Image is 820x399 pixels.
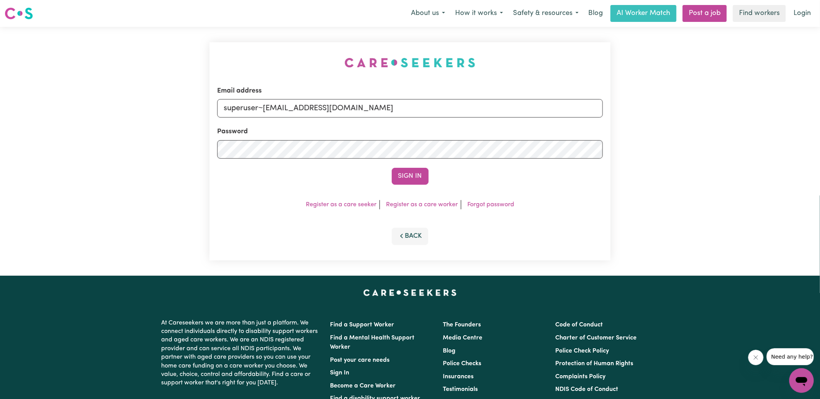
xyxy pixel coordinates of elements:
button: How it works [450,5,508,22]
button: Safety & resources [508,5,584,22]
a: Blog [584,5,607,22]
input: Email address [217,99,603,118]
a: Post your care needs [330,357,390,363]
a: Protection of Human Rights [555,361,633,367]
a: The Founders [443,322,481,328]
a: Careseekers logo [5,5,33,22]
a: Testimonials [443,386,478,392]
a: AI Worker Match [610,5,676,22]
a: Insurances [443,374,474,380]
p: At Careseekers we are more than just a platform. We connect individuals directly to disability su... [162,316,321,391]
a: Forgot password [467,202,514,208]
button: Back [392,228,429,245]
a: Find workers [733,5,786,22]
a: Become a Care Worker [330,383,396,389]
a: Police Checks [443,361,481,367]
a: Sign In [330,370,350,376]
a: Complaints Policy [555,374,606,380]
a: Media Centre [443,335,482,341]
a: Blog [443,348,455,354]
button: About us [406,5,450,22]
a: Register as a care seeker [306,202,376,208]
iframe: Close message [748,350,764,365]
a: Find a Mental Health Support Worker [330,335,415,350]
a: Police Check Policy [555,348,609,354]
a: Register as a care worker [386,202,458,208]
a: Code of Conduct [555,322,603,328]
a: Post a job [683,5,727,22]
label: Password [217,127,248,137]
a: Find a Support Worker [330,322,394,328]
img: Careseekers logo [5,7,33,20]
button: Sign In [392,168,429,185]
a: Charter of Customer Service [555,335,637,341]
a: NDIS Code of Conduct [555,386,618,392]
a: Careseekers home page [363,290,457,296]
a: Login [789,5,815,22]
label: Email address [217,86,262,96]
iframe: Message from company [767,348,814,365]
iframe: Button to launch messaging window [789,368,814,393]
